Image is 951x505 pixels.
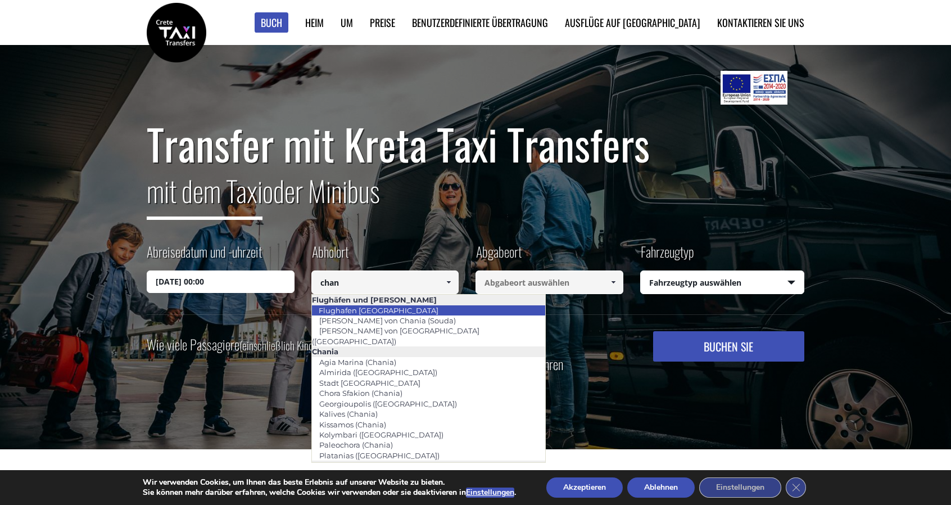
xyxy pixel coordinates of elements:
a: Preise [370,15,395,30]
a: Kontaktieren Sie uns [717,15,804,30]
font: Wie viele Passagiere [147,334,239,354]
font: Einstellungen [466,487,514,498]
font: BUCHEN SIE [704,338,753,355]
font: Flughafen [GEOGRAPHIC_DATA] [319,306,438,315]
font: Paleochora (Chania) [319,440,393,449]
font: mit dem Taxi [147,169,262,211]
input: Abgabeort auswählen [475,270,623,294]
a: Um [341,15,353,30]
font: [PERSON_NAME] von [GEOGRAPHIC_DATA] ([GEOGRAPHIC_DATA]) [312,326,479,345]
font: Abreisedatum und -uhrzeit [147,241,262,261]
button: BUCHEN SIE [653,331,804,362]
button: Einstellungen [699,477,781,498]
a: Alle Artikel anzeigen [604,270,622,294]
img: Kreta Taxi Transfers | Sichere Taxi-Transfers zum Flughafen Heraklion, Chania, Rethymnon und Hafe... [147,3,206,62]
font: Fahrzeugtyp [641,241,694,261]
font: Zurückkehren [504,354,563,374]
font: Georgioupolis ([GEOGRAPHIC_DATA]) [319,399,457,408]
font: . [514,487,516,498]
font: Akzeptieren [563,482,606,493]
font: Kissamos (Chania) [319,420,386,429]
font: (einschließlich Kinder) [239,337,324,354]
font: Sie können mehr darüber erfahren, welche Cookies wir verwenden oder sie deaktivieren in [143,487,466,498]
font: Wir verwenden Cookies, um Ihnen das beste Erlebnis auf unserer Website zu bieten. [143,477,445,488]
a: Benutzerdefinierte Übertragung [412,15,548,30]
a: Kreta Taxi Transfers | Sichere Taxi-Transfers zum Flughafen Heraklion, Chania, Rethymnon und Hafe... [147,25,206,37]
font: Kolymbari ([GEOGRAPHIC_DATA]) [319,430,443,439]
button: Akzeptieren [546,477,623,498]
font: [PERSON_NAME] von Chania (Souda) [319,316,456,325]
a: Alle Artikel anzeigen [440,270,458,294]
font: Stadt [GEOGRAPHIC_DATA] [319,378,420,387]
font: Abholort [312,241,348,261]
font: oder Minibus [262,169,380,211]
a: Heim [305,15,324,30]
font: Hotels in [GEOGRAPHIC_DATA] [312,461,433,470]
font: Transfer mit Kreta Taxi Transfers [147,112,650,175]
font: Almirida ([GEOGRAPHIC_DATA]) [319,368,437,377]
font: Abgabeort [476,241,522,261]
button: Ablehnen [627,477,695,498]
button: GDPR Cookie Banner schließen [786,477,806,498]
font: Ablehnen [644,482,678,493]
font: Platanias ([GEOGRAPHIC_DATA]) [319,451,440,460]
font: Chania [312,347,338,356]
font: Einstellungen [716,482,764,493]
a: Buch [255,12,288,33]
font: Flughäfen und [PERSON_NAME] [312,295,437,304]
button: Einstellungen [466,488,514,498]
font: Kalives (Chania) [319,409,378,418]
font: Agia Marina (Chania) [319,358,396,367]
input: Abholort auswählen [311,270,459,294]
img: e-bannersEUERDF180X90.jpg [721,71,787,105]
font: Buch [261,15,282,30]
font: Chora Sfakion (Chania) [319,389,402,398]
a: Ausflüge auf [GEOGRAPHIC_DATA] [565,15,700,30]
